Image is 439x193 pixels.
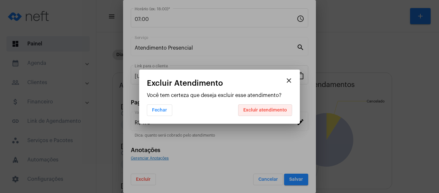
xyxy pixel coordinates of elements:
[285,77,293,84] mat-icon: close
[152,108,167,112] span: Fechar
[238,104,292,116] button: Excluir atendimento
[147,92,292,98] p: Você tem certeza que deseja excluir esse atendimento?
[147,104,172,116] button: Fechar
[147,79,223,87] span: Excluir Atendimento
[243,108,287,112] span: Excluir atendimento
